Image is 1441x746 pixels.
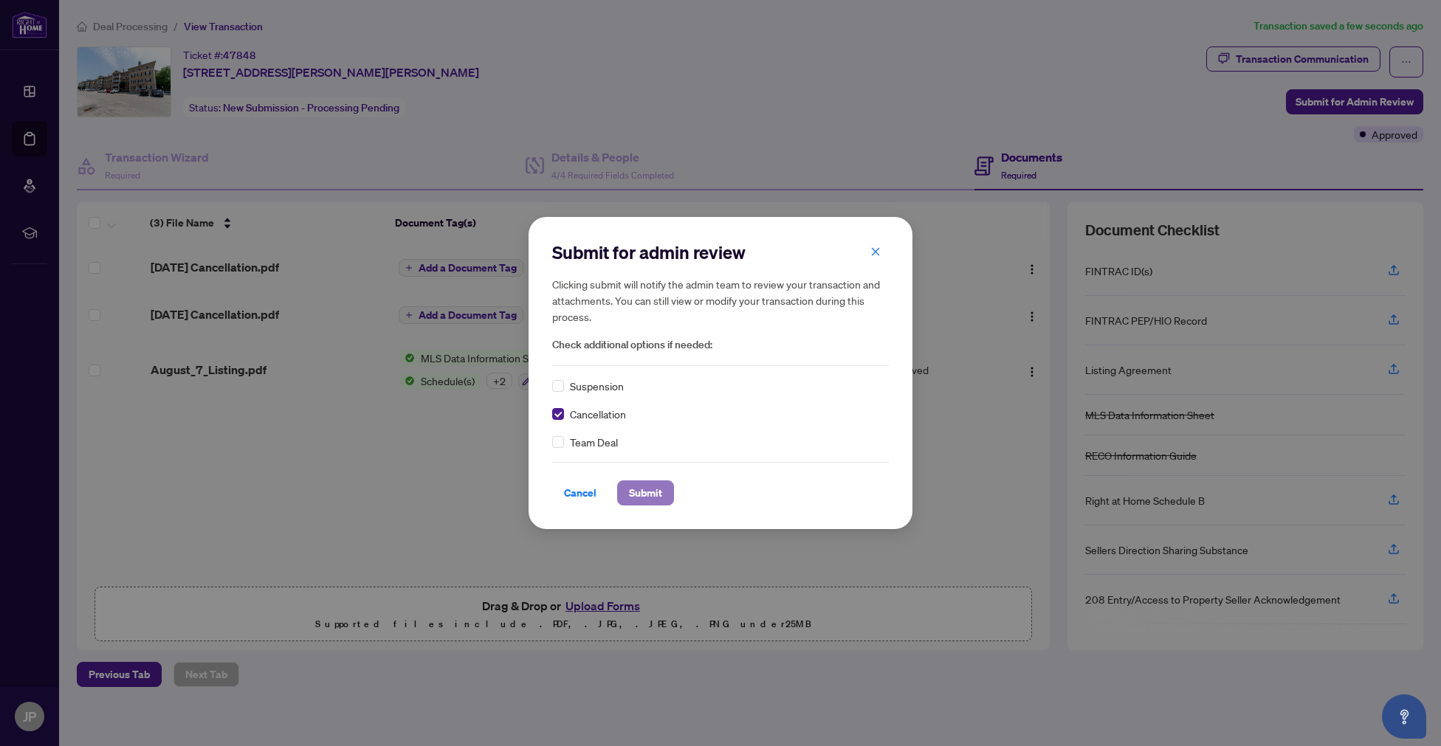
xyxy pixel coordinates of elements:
h5: Clicking submit will notify the admin team to review your transaction and attachments. You can st... [552,276,889,325]
span: Cancel [564,481,596,505]
button: Submit [617,480,674,505]
span: Check additional options if needed: [552,336,889,353]
span: Cancellation [570,406,626,422]
button: Cancel [552,480,608,505]
span: close [870,246,881,257]
button: Open asap [1382,694,1426,739]
span: Suspension [570,378,624,394]
span: Submit [629,481,662,505]
h2: Submit for admin review [552,241,889,264]
span: Team Deal [570,434,618,450]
